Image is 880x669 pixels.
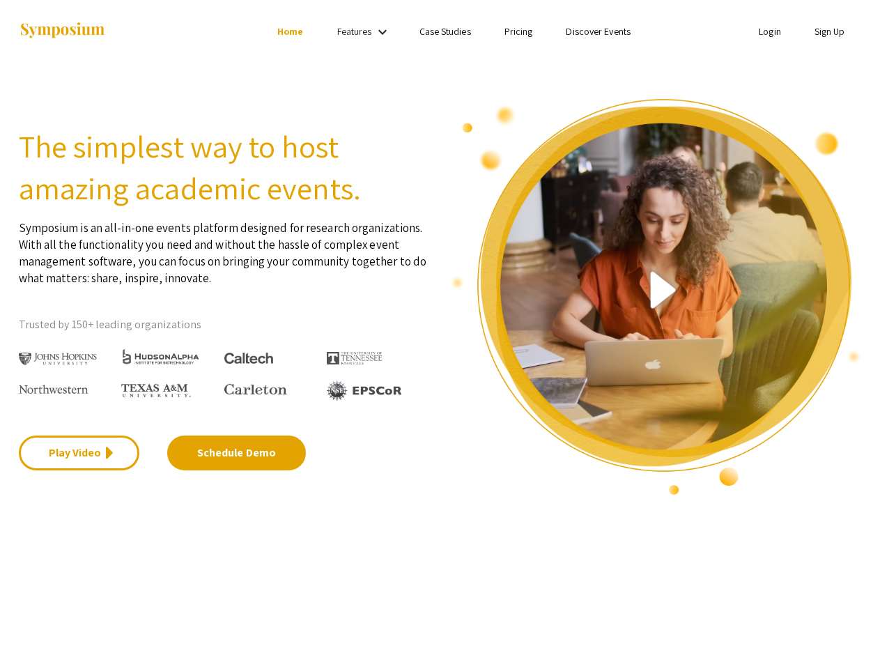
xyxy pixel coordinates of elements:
[815,25,845,38] a: Sign Up
[451,98,862,496] img: video overview of Symposium
[374,24,391,40] mat-icon: Expand Features list
[277,25,303,38] a: Home
[121,384,191,398] img: Texas A&M University
[419,25,471,38] a: Case Studies
[19,353,98,366] img: Johns Hopkins University
[19,436,139,470] a: Play Video
[121,348,200,364] img: HudsonAlpha
[566,25,631,38] a: Discover Events
[327,352,383,364] img: The University of Tennessee
[19,22,106,40] img: Symposium by ForagerOne
[337,25,372,38] a: Features
[19,125,430,209] h2: The simplest way to host amazing academic events.
[167,436,306,470] a: Schedule Demo
[19,314,430,335] p: Trusted by 150+ leading organizations
[224,384,287,395] img: Carleton
[759,25,781,38] a: Login
[19,385,88,393] img: Northwestern
[504,25,533,38] a: Pricing
[224,353,273,364] img: Caltech
[327,380,403,401] img: EPSCOR
[19,209,430,286] p: Symposium is an all-in-one events platform designed for research organizations. With all the func...
[10,606,59,659] iframe: Chat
